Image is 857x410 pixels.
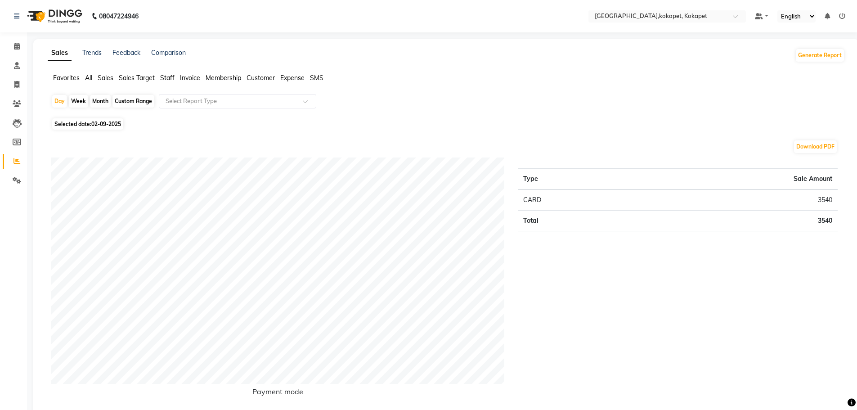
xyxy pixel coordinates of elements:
[119,74,155,82] span: Sales Target
[99,4,139,29] b: 08047224946
[518,169,635,190] th: Type
[180,74,200,82] span: Invoice
[794,140,837,153] button: Download PDF
[151,49,186,57] a: Comparison
[796,49,844,62] button: Generate Report
[518,211,635,231] td: Total
[518,189,635,211] td: CARD
[69,95,88,108] div: Week
[52,118,123,130] span: Selected date:
[82,49,102,57] a: Trends
[51,387,504,400] h6: Payment mode
[112,49,140,57] a: Feedback
[48,45,72,61] a: Sales
[247,74,275,82] span: Customer
[23,4,85,29] img: logo
[53,74,80,82] span: Favorites
[98,74,113,82] span: Sales
[160,74,175,82] span: Staff
[206,74,241,82] span: Membership
[636,189,838,211] td: 3540
[90,95,111,108] div: Month
[310,74,323,82] span: SMS
[280,74,305,82] span: Expense
[112,95,154,108] div: Custom Range
[85,74,92,82] span: All
[636,211,838,231] td: 3540
[52,95,67,108] div: Day
[91,121,121,127] span: 02-09-2025
[636,169,838,190] th: Sale Amount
